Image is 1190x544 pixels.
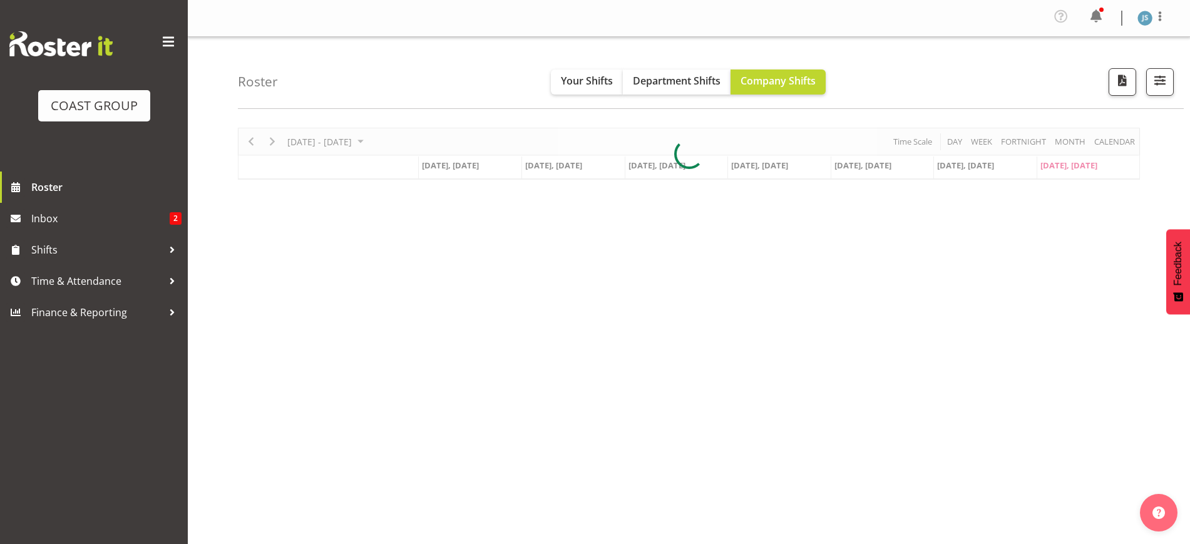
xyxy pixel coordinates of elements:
[238,74,278,89] h4: Roster
[551,69,623,95] button: Your Shifts
[741,74,816,88] span: Company Shifts
[731,69,826,95] button: Company Shifts
[1109,68,1136,96] button: Download a PDF of the roster according to the set date range.
[31,272,163,290] span: Time & Attendance
[561,74,613,88] span: Your Shifts
[623,69,731,95] button: Department Shifts
[31,303,163,322] span: Finance & Reporting
[1172,242,1184,285] span: Feedback
[1137,11,1152,26] img: julia-sandiforth1129.jpg
[9,31,113,56] img: Rosterit website logo
[633,74,721,88] span: Department Shifts
[1166,229,1190,314] button: Feedback - Show survey
[1146,68,1174,96] button: Filter Shifts
[51,96,138,115] div: COAST GROUP
[31,178,182,197] span: Roster
[1152,506,1165,519] img: help-xxl-2.png
[170,212,182,225] span: 2
[31,240,163,259] span: Shifts
[31,209,170,228] span: Inbox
